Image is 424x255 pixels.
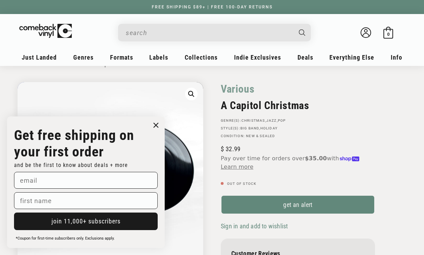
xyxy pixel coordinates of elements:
a: FREE SHIPPING $89+ | FREE 100-DAY RETURNS [145,5,280,9]
strong: Get free shipping on your first order [14,127,134,160]
span: Formats [110,54,133,61]
a: get an alert [221,195,375,214]
h2: A Capitol Christmas [221,99,375,112]
div: Search [118,24,311,41]
span: Labels [149,54,168,61]
span: Indie Exclusives [234,54,281,61]
p: GENRE(S): , , [221,119,375,123]
span: and be the first to know about deals + more [14,162,128,168]
a: Various [221,82,254,96]
span: $ [221,145,224,153]
button: join 11,000+ subscribers [14,213,158,230]
a: Christmas [241,119,265,122]
span: Everything Else [329,54,374,61]
a: Big Band [240,126,259,130]
a: Jazz [266,119,277,122]
span: Sign in and add to wishlist [221,222,288,230]
span: Collections [185,54,218,61]
button: Sign in and add to wishlist [221,222,290,230]
input: first name [14,192,158,209]
span: Genres [73,54,94,61]
p: Condition: New & Sealed [221,134,375,138]
p: STYLE(S): , [221,126,375,130]
span: Info [391,54,402,61]
span: Just Landed [22,54,57,61]
button: Search [293,24,312,41]
a: Home [18,60,33,67]
input: email [14,172,158,189]
span: *Coupon for first-time subscribers only. Exclusions apply. [16,236,115,241]
button: Close dialog [151,120,161,130]
span: 32.99 [221,145,240,153]
span: 0 [387,32,390,37]
a: Pop [278,119,286,122]
a: Holiday [260,126,278,130]
input: When autocomplete results are available use up and down arrows to review and enter to select [126,26,292,40]
span: Deals [298,54,313,61]
p: Out of stock [221,182,375,186]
